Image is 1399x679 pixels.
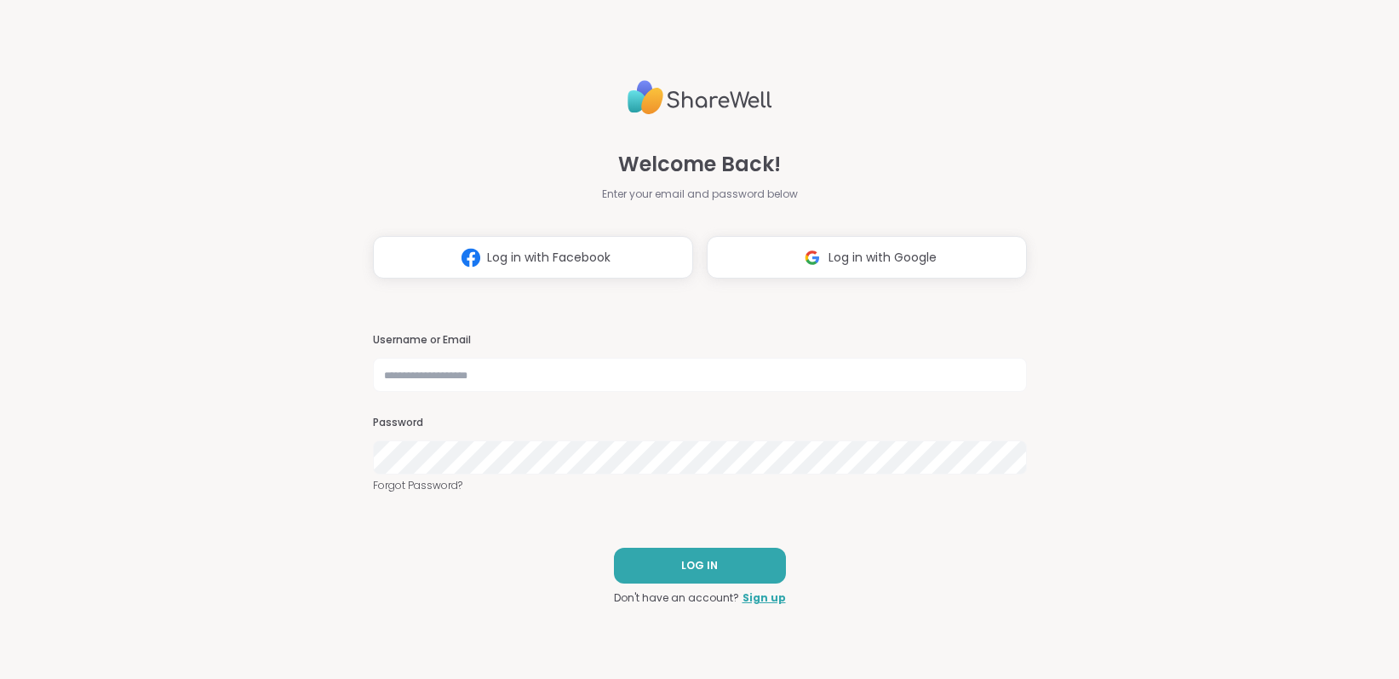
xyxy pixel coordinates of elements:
span: LOG IN [681,558,718,573]
img: ShareWell Logomark [455,242,487,273]
a: Forgot Password? [373,478,1027,493]
button: Log in with Facebook [373,236,693,279]
h3: Username or Email [373,333,1027,348]
img: ShareWell Logo [628,73,772,122]
button: Log in with Google [707,236,1027,279]
span: Log in with Facebook [487,249,611,267]
span: Log in with Google [829,249,937,267]
h3: Password [373,416,1027,430]
button: LOG IN [614,548,786,584]
span: Welcome Back! [618,149,781,180]
span: Enter your email and password below [602,187,798,202]
a: Sign up [743,590,786,606]
span: Don't have an account? [614,590,739,606]
img: ShareWell Logomark [796,242,829,273]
